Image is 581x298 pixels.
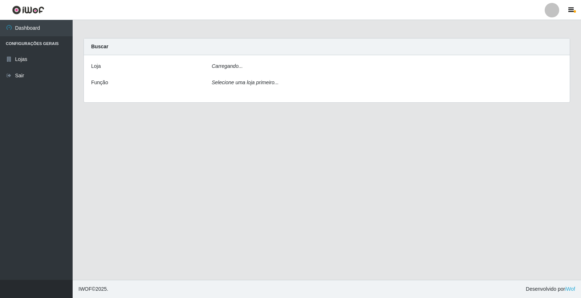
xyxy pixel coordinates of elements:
[565,286,575,292] a: iWof
[212,79,279,85] i: Selecione uma loja primeiro...
[526,285,575,293] span: Desenvolvido por
[78,286,92,292] span: IWOF
[91,62,101,70] label: Loja
[91,79,108,86] label: Função
[91,44,108,49] strong: Buscar
[78,285,108,293] span: © 2025 .
[12,5,44,15] img: CoreUI Logo
[212,63,243,69] i: Carregando...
